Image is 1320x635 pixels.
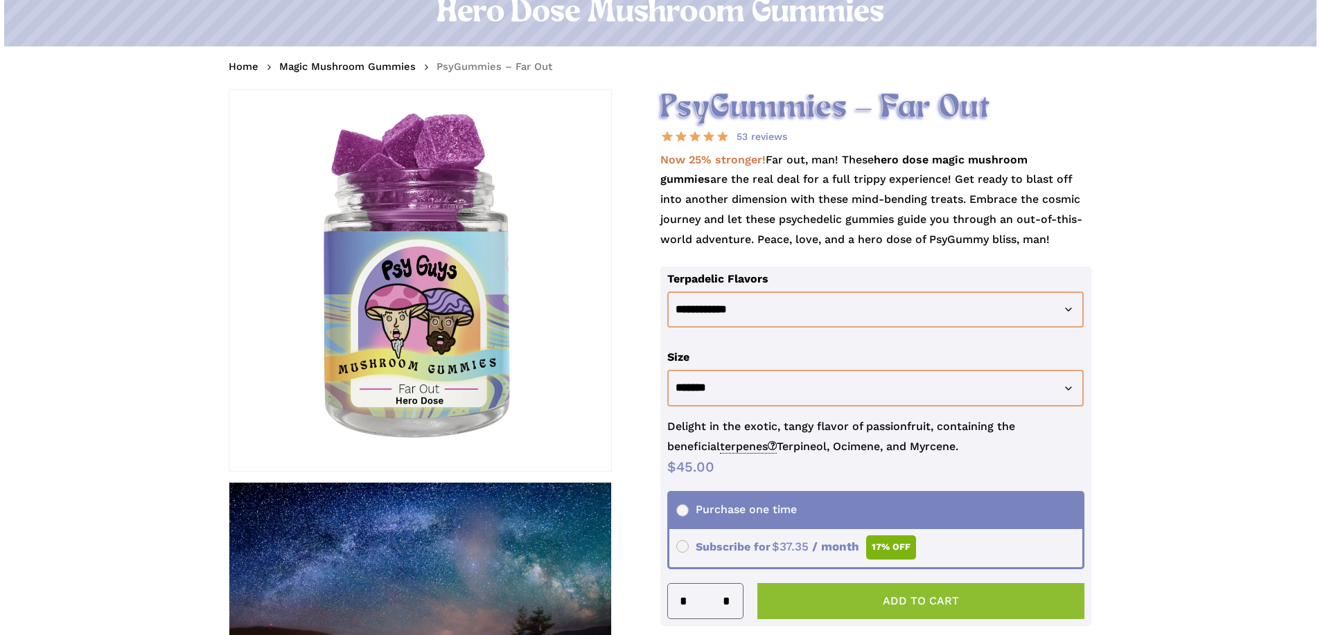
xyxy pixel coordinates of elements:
span: terpenes [720,440,777,454]
p: Far out, man! These are the real deal for a full trippy experience! Get ready to blast off into a... [660,150,1092,267]
span: $ [667,458,676,475]
span: 37.35 [772,539,809,553]
span: $ [772,539,780,553]
label: Size [667,350,689,364]
strong: Now 25% stronger! [660,153,766,166]
input: Product quantity [692,584,718,618]
label: Terpadelic Flavors [667,272,768,285]
a: Magic Mushroom Gummies [279,60,416,73]
p: Delight in the exotic, tangy flavor of passionfruit, containing the beneficial Terpineol, Ocimene... [667,417,1085,457]
button: Add to cart [757,583,1085,619]
bdi: 45.00 [667,458,714,475]
span: Purchase one time [676,503,797,516]
span: PsyGummies – Far Out [437,60,552,73]
a: Home [229,60,258,73]
span: Subscribe for [676,540,917,553]
span: / month [812,539,859,553]
h2: PsyGummies – Far Out [660,89,1092,127]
